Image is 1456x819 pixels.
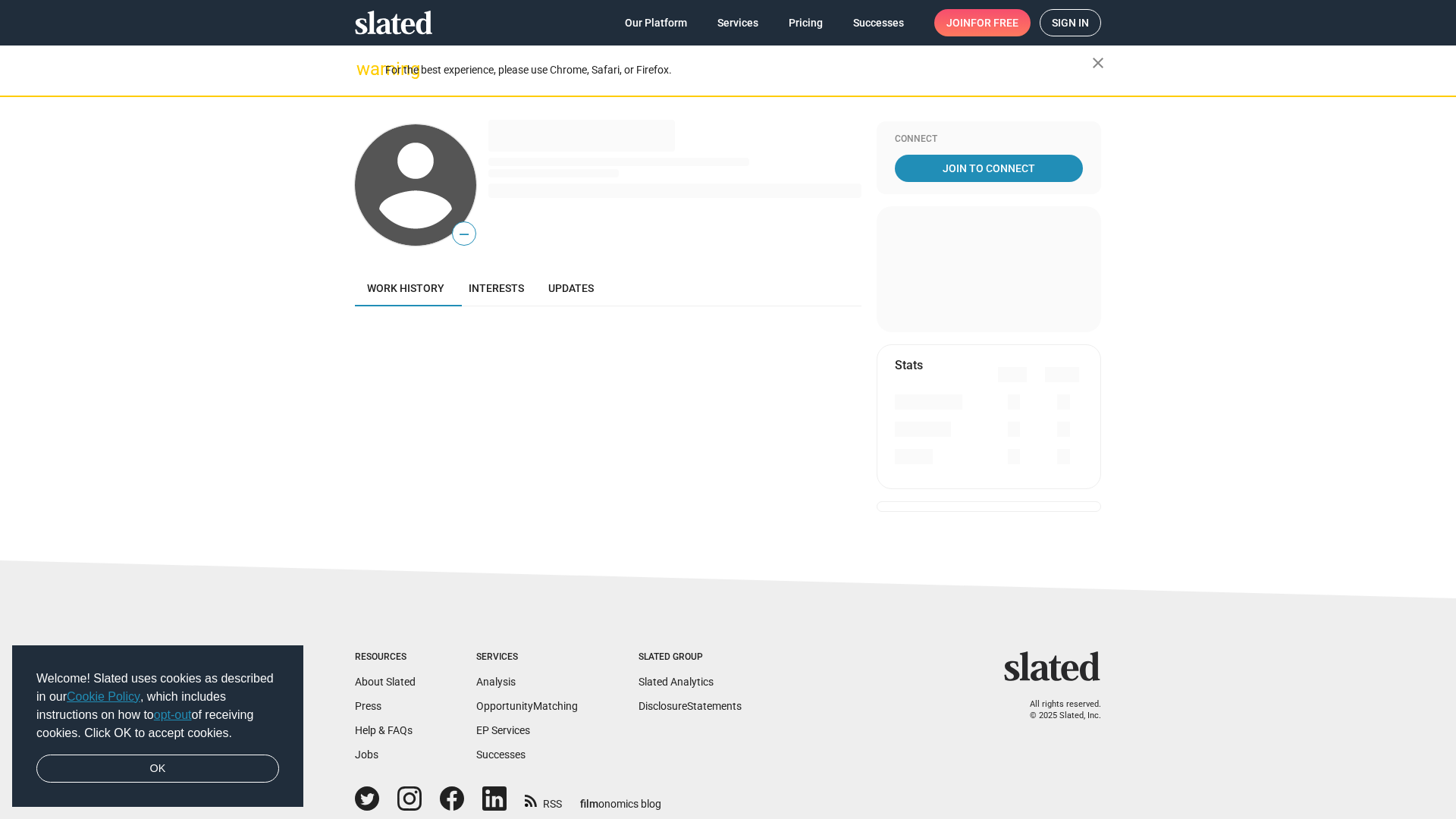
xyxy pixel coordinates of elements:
[639,676,714,688] a: Slated Analytics
[356,60,375,78] mat-icon: warning
[580,785,661,811] a: filmonomics blog
[355,748,378,761] a: Jobs
[453,224,475,244] span: —
[898,155,1080,182] span: Join To Connect
[853,9,904,36] span: Successes
[36,670,279,742] span: Welcome! Slated uses cookies as described in our , which includes instructions on how to of recei...
[525,788,562,811] a: RSS
[385,60,1092,80] div: For the best experience, please use Chrome, Safari, or Firefox.
[457,270,536,306] a: Interests
[639,700,742,712] a: DisclosureStatements
[355,676,416,688] a: About Slated
[895,357,923,373] mat-card-title: Stats
[536,270,606,306] a: Updates
[154,708,192,721] a: opt-out
[841,9,916,36] a: Successes
[639,651,742,664] div: Slated Group
[580,798,598,810] span: film
[469,282,524,294] span: Interests
[476,651,578,664] div: Services
[1089,54,1107,72] mat-icon: close
[1014,699,1101,721] p: All rights reserved. © 2025 Slated, Inc.
[1052,10,1089,36] span: Sign in
[355,700,381,712] a: Press
[934,9,1031,36] a: Joinfor free
[705,9,770,36] a: Services
[36,755,279,783] a: dismiss cookie message
[67,690,140,703] a: Cookie Policy
[946,9,1018,36] span: Join
[476,700,578,712] a: OpportunityMatching
[548,282,594,294] span: Updates
[613,9,699,36] a: Our Platform
[476,748,526,761] a: Successes
[355,724,413,736] a: Help & FAQs
[971,9,1018,36] span: for free
[895,155,1083,182] a: Join To Connect
[476,676,516,688] a: Analysis
[1040,9,1101,36] a: Sign in
[12,645,303,808] div: cookieconsent
[717,9,758,36] span: Services
[355,651,416,664] div: Resources
[476,724,530,736] a: EP Services
[895,133,1083,146] div: Connect
[367,282,444,294] span: Work history
[625,9,687,36] span: Our Platform
[777,9,835,36] a: Pricing
[789,9,823,36] span: Pricing
[355,270,457,306] a: Work history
